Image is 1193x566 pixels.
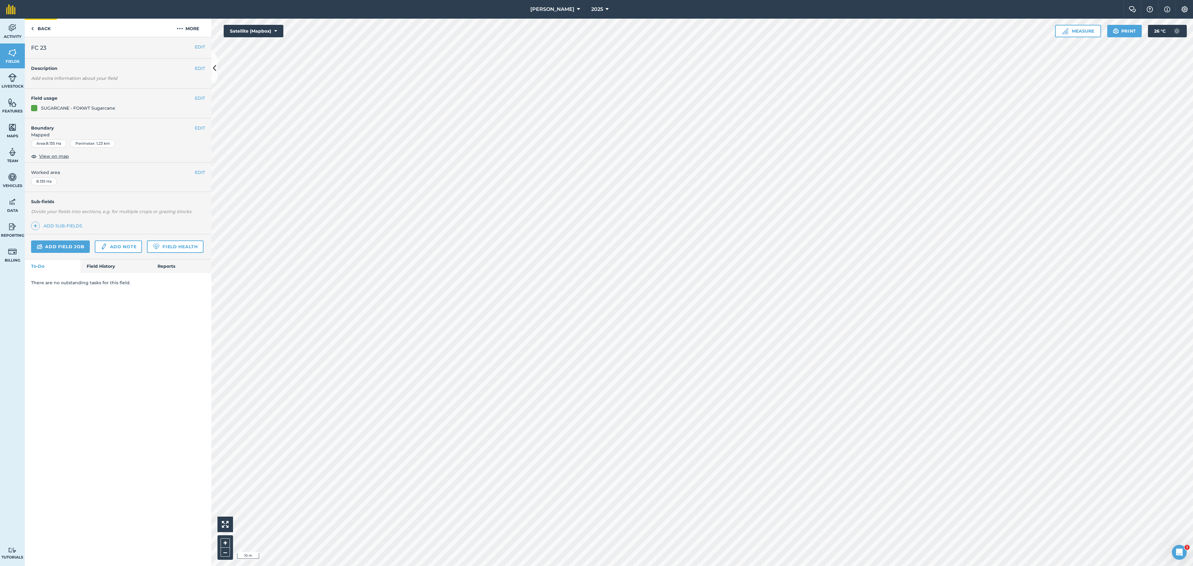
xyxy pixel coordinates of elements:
button: EDIT [195,169,205,176]
span: [PERSON_NAME] [530,6,574,13]
button: Measure [1055,25,1101,37]
h4: Sub-fields [25,198,211,205]
img: A question mark icon [1146,6,1154,12]
button: EDIT [195,43,205,50]
em: Divide your fields into sections, e.g. for multiple crops or grazing blocks [31,209,191,214]
img: Four arrows, one pointing top left, one top right, one bottom right and the last bottom left [222,521,229,528]
button: 26 °C [1148,25,1187,37]
img: svg+xml;base64,PD94bWwgdmVyc2lvbj0iMS4wIiBlbmNvZGluZz0idXRmLTgiPz4KPCEtLSBHZW5lcmF0b3I6IEFkb2JlIE... [8,23,17,33]
img: svg+xml;base64,PD94bWwgdmVyc2lvbj0iMS4wIiBlbmNvZGluZz0idXRmLTgiPz4KPCEtLSBHZW5lcmF0b3I6IEFkb2JlIE... [8,197,17,207]
img: svg+xml;base64,PHN2ZyB4bWxucz0iaHR0cDovL3d3dy53My5vcmcvMjAwMC9zdmciIHdpZHRoPSI5IiBoZWlnaHQ9IjI0Ii... [31,25,34,32]
button: More [165,19,211,37]
div: 8.135 Ha [31,177,57,185]
img: svg+xml;base64,PD94bWwgdmVyc2lvbj0iMS4wIiBlbmNvZGluZz0idXRmLTgiPz4KPCEtLSBHZW5lcmF0b3I6IEFkb2JlIE... [8,547,17,553]
button: EDIT [195,65,205,72]
p: There are no outstanding tasks for this field. [31,279,205,286]
div: SUGARCANE - FOKWT Sugarcane [41,105,115,112]
img: svg+xml;base64,PD94bWwgdmVyc2lvbj0iMS4wIiBlbmNvZGluZz0idXRmLTgiPz4KPCEtLSBHZW5lcmF0b3I6IEFkb2JlIE... [1171,25,1183,37]
img: fieldmargin Logo [6,4,16,14]
h4: Field usage [31,95,195,102]
img: Two speech bubbles overlapping with the left bubble in the forefront [1129,6,1136,12]
img: svg+xml;base64,PD94bWwgdmVyc2lvbj0iMS4wIiBlbmNvZGluZz0idXRmLTgiPz4KPCEtLSBHZW5lcmF0b3I6IEFkb2JlIE... [8,73,17,82]
h4: Boundary [25,118,195,131]
span: Mapped [25,131,211,138]
button: EDIT [195,95,205,102]
div: Perimeter : 1.23 km [70,139,115,148]
img: svg+xml;base64,PD94bWwgdmVyc2lvbj0iMS4wIiBlbmNvZGluZz0idXRmLTgiPz4KPCEtLSBHZW5lcmF0b3I6IEFkb2JlIE... [8,247,17,256]
img: svg+xml;base64,PHN2ZyB4bWxucz0iaHR0cDovL3d3dy53My5vcmcvMjAwMC9zdmciIHdpZHRoPSI1NiIgaGVpZ2h0PSI2MC... [8,48,17,57]
button: View on map [31,153,69,160]
img: svg+xml;base64,PD94bWwgdmVyc2lvbj0iMS4wIiBlbmNvZGluZz0idXRmLTgiPz4KPCEtLSBHZW5lcmF0b3I6IEFkb2JlIE... [8,222,17,231]
h4: Description [31,65,205,72]
span: 26 ° C [1154,25,1166,37]
iframe: Intercom live chat [1172,545,1187,560]
button: EDIT [195,125,205,131]
img: svg+xml;base64,PD94bWwgdmVyc2lvbj0iMS4wIiBlbmNvZGluZz0idXRmLTgiPz4KPCEtLSBHZW5lcmF0b3I6IEFkb2JlIE... [8,172,17,182]
span: 2025 [591,6,603,13]
a: Add note [95,240,142,253]
button: – [221,548,230,557]
img: svg+xml;base64,PHN2ZyB4bWxucz0iaHR0cDovL3d3dy53My5vcmcvMjAwMC9zdmciIHdpZHRoPSIxOCIgaGVpZ2h0PSIyNC... [31,153,37,160]
a: Field History [80,259,151,273]
span: 1 [1185,545,1190,550]
img: svg+xml;base64,PD94bWwgdmVyc2lvbj0iMS4wIiBlbmNvZGluZz0idXRmLTgiPz4KPCEtLSBHZW5lcmF0b3I6IEFkb2JlIE... [37,243,43,250]
img: svg+xml;base64,PD94bWwgdmVyc2lvbj0iMS4wIiBlbmNvZGluZz0idXRmLTgiPz4KPCEtLSBHZW5lcmF0b3I6IEFkb2JlIE... [8,148,17,157]
em: Add extra information about your field [31,75,117,81]
div: Area : 8.135 Ha [31,139,66,148]
button: Satellite (Mapbox) [224,25,283,37]
button: + [221,538,230,548]
img: svg+xml;base64,PHN2ZyB4bWxucz0iaHR0cDovL3d3dy53My5vcmcvMjAwMC9zdmciIHdpZHRoPSIxOSIgaGVpZ2h0PSIyNC... [1113,27,1119,35]
a: Reports [151,259,211,273]
a: Add sub-fields [31,221,85,230]
a: To-Do [25,259,80,273]
a: Field Health [147,240,203,253]
a: Add field job [31,240,90,253]
img: svg+xml;base64,PHN2ZyB4bWxucz0iaHR0cDovL3d3dy53My5vcmcvMjAwMC9zdmciIHdpZHRoPSIxNCIgaGVpZ2h0PSIyNC... [33,222,38,230]
img: svg+xml;base64,PHN2ZyB4bWxucz0iaHR0cDovL3d3dy53My5vcmcvMjAwMC9zdmciIHdpZHRoPSIxNyIgaGVpZ2h0PSIxNy... [1164,6,1170,13]
button: Print [1107,25,1142,37]
span: Worked area [31,169,205,176]
span: View on map [39,153,69,160]
img: svg+xml;base64,PD94bWwgdmVyc2lvbj0iMS4wIiBlbmNvZGluZz0idXRmLTgiPz4KPCEtLSBHZW5lcmF0b3I6IEFkb2JlIE... [100,243,107,250]
span: FC 23 [31,43,46,52]
img: svg+xml;base64,PHN2ZyB4bWxucz0iaHR0cDovL3d3dy53My5vcmcvMjAwMC9zdmciIHdpZHRoPSI1NiIgaGVpZ2h0PSI2MC... [8,98,17,107]
a: Back [25,19,57,37]
img: svg+xml;base64,PHN2ZyB4bWxucz0iaHR0cDovL3d3dy53My5vcmcvMjAwMC9zdmciIHdpZHRoPSI1NiIgaGVpZ2h0PSI2MC... [8,123,17,132]
img: Ruler icon [1062,28,1068,34]
img: svg+xml;base64,PHN2ZyB4bWxucz0iaHR0cDovL3d3dy53My5vcmcvMjAwMC9zdmciIHdpZHRoPSIyMCIgaGVpZ2h0PSIyNC... [177,25,183,32]
img: A cog icon [1181,6,1188,12]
